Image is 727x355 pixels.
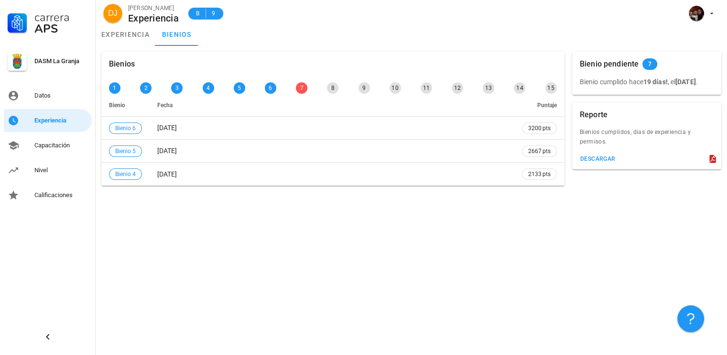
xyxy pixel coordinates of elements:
[108,4,118,23] span: DJ
[157,170,177,178] span: [DATE]
[109,82,120,94] div: 1
[109,52,135,77] div: Bienios
[537,102,557,109] span: Puntaje
[101,94,150,117] th: Bienio
[296,82,307,94] div: 7
[576,152,619,166] button: descargar
[96,23,155,46] a: experiencia
[34,11,88,23] div: Carrera
[421,82,432,94] div: 11
[157,102,173,109] span: Fecha
[109,102,125,109] span: Bienio
[528,169,551,179] span: 2133 pts
[150,94,514,117] th: Fecha
[684,59,707,69] span: 3733 pts
[203,82,214,94] div: 4
[115,169,136,179] span: Bienio 4
[155,23,198,46] a: bienios
[4,159,92,182] a: Nivel
[580,155,616,162] div: descargar
[34,166,88,174] div: Nivel
[34,191,88,199] div: Calificaciones
[514,94,564,117] th: Puntaje
[671,78,698,86] span: el .
[327,82,338,94] div: 8
[648,58,651,70] span: 7
[4,184,92,207] a: Calificaciones
[4,109,92,132] a: Experiencia
[580,52,639,77] div: Bienio pendiente
[103,4,122,23] div: avatar
[34,23,88,34] div: APS
[157,124,177,132] span: [DATE]
[545,82,557,94] div: 15
[34,117,88,124] div: Experiencia
[34,142,88,149] div: Capacitación
[210,9,217,18] span: 9
[34,57,88,65] div: DASM La Granja
[4,84,92,107] a: Datos
[265,82,276,94] div: 6
[643,78,668,86] b: 19 días!
[528,146,551,156] span: 2667 pts
[140,82,152,94] div: 2
[115,123,136,133] span: Bienio 6
[358,82,370,94] div: 9
[128,3,179,13] div: [PERSON_NAME]
[483,82,494,94] div: 13
[572,127,721,152] div: Bienios cumplidos, dias de experiencia y permisos.
[4,134,92,157] a: Capacitación
[34,92,88,100] div: Datos
[452,82,463,94] div: 12
[580,78,669,86] span: Bienio cumplido hace ,
[514,82,525,94] div: 14
[234,82,245,94] div: 5
[128,13,179,23] div: Experiencia
[675,78,696,86] b: [DATE]
[580,102,608,127] div: Reporte
[390,82,401,94] div: 10
[528,123,551,133] span: 3200 pts
[689,6,704,21] div: avatar
[194,9,202,18] span: B
[115,146,136,156] span: Bienio 5
[157,147,177,155] span: [DATE]
[171,82,183,94] div: 3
